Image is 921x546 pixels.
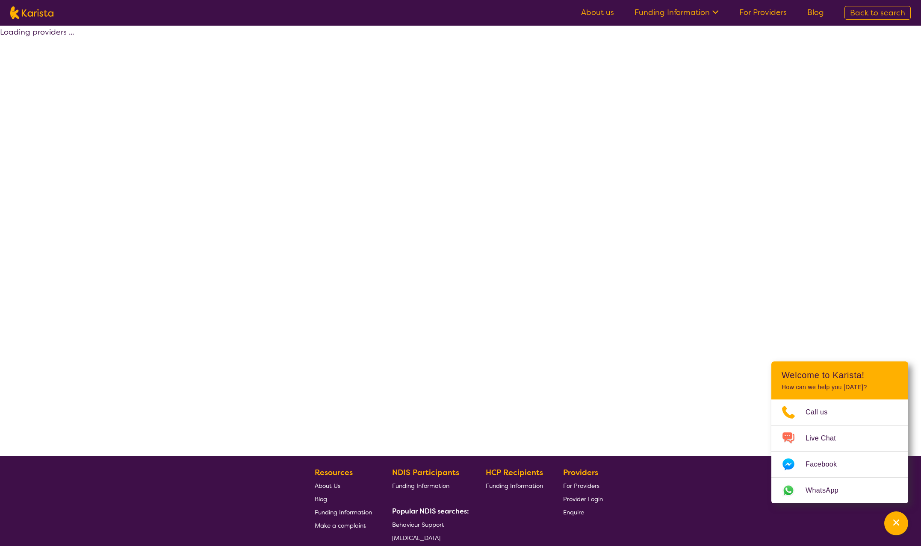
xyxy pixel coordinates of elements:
[315,522,366,529] span: Make a complaint
[806,458,847,471] span: Facebook
[486,482,543,490] span: Funding Information
[563,479,603,492] a: For Providers
[315,519,372,532] a: Make a complaint
[844,6,911,20] a: Back to search
[563,467,598,478] b: Providers
[771,361,908,503] div: Channel Menu
[486,479,543,492] a: Funding Information
[315,505,372,519] a: Funding Information
[392,507,469,516] b: Popular NDIS searches:
[315,467,353,478] b: Resources
[635,7,719,18] a: Funding Information
[771,399,908,503] ul: Choose channel
[771,478,908,503] a: Web link opens in a new tab.
[315,508,372,516] span: Funding Information
[392,467,459,478] b: NDIS Participants
[392,479,466,492] a: Funding Information
[392,534,440,542] span: [MEDICAL_DATA]
[581,7,614,18] a: About us
[10,6,53,19] img: Karista logo
[315,479,372,492] a: About Us
[392,518,466,531] a: Behaviour Support
[806,484,849,497] span: WhatsApp
[486,467,543,478] b: HCP Recipients
[806,406,838,419] span: Call us
[563,492,603,505] a: Provider Login
[315,482,340,490] span: About Us
[563,495,603,503] span: Provider Login
[392,521,444,528] span: Behaviour Support
[739,7,787,18] a: For Providers
[563,482,599,490] span: For Providers
[884,511,908,535] button: Channel Menu
[806,432,846,445] span: Live Chat
[782,384,898,391] p: How can we help you [DATE]?
[782,370,898,380] h2: Welcome to Karista!
[315,495,327,503] span: Blog
[392,482,449,490] span: Funding Information
[563,508,584,516] span: Enquire
[315,492,372,505] a: Blog
[807,7,824,18] a: Blog
[850,8,905,18] span: Back to search
[563,505,603,519] a: Enquire
[392,531,466,544] a: [MEDICAL_DATA]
